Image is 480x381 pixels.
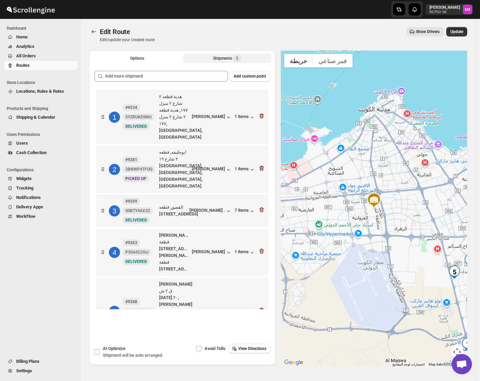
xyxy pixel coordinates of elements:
button: [PERSON_NAME] [192,166,232,173]
button: Shipping & Calendar [4,113,78,122]
div: 3#9259SSBTY4AX3ZNewDELIVEREDالقصور قطعه [STREET_ADDRESS][PERSON_NAME] .7 items [96,195,268,227]
button: Selected Shipments [183,54,272,63]
button: Users [4,139,78,148]
span: Edit Route [100,28,130,36]
p: Edit/update your created route [100,37,155,42]
a: دردشة مفتوحة [452,354,472,374]
span: Notifications [16,195,41,200]
span: Mostafa Khalifa [463,5,472,14]
button: View Directions [229,344,270,353]
b: #9259 [125,199,137,204]
span: WorkFlow [16,214,35,219]
span: Tracking [16,185,33,190]
div: 1 items [235,114,256,121]
button: Locations, Rules & Rates [4,87,78,96]
span: Products and Shipping [7,106,78,111]
div: 1 [109,112,120,123]
text: MK [465,7,471,12]
div: 5#9268Q5RLNCVKOWNewDELIVERED[PERSON_NAME] ق ٢ ش [DATE] ٢٠, [PERSON_NAME] ق ٢ ش [DATE] ٢٠, Mubarak... [96,277,268,345]
span: Cash Collection [16,150,47,155]
span: Routes [16,63,30,68]
button: Widgets [4,174,78,183]
span: Users [16,141,28,146]
img: Google [282,358,305,367]
span: AI Optimize [103,346,125,351]
div: 4 [463,254,477,267]
input: Add more shipment [105,71,228,82]
p: 867f02-58 [429,10,460,14]
span: Dashboard [7,26,78,31]
div: علي دشتي ابو حس... [186,308,225,313]
button: Delivery Apps [4,202,78,212]
div: 1#92345YZRUKESMUNewDELIVEREDهدية قطعه ٢ شارع ٢ منزل ١٧٧, هدية قطعه ٢ شارع ٢ منزل ١٧٧, [GEOGRAPHIC... [96,90,268,144]
button: عناصر التحكّم بطريقة عرض الخريطة [450,345,464,359]
span: DELIVERED [125,218,147,223]
div: [PERSON_NAME] ق ٢ ش [DATE] ٢٠, [PERSON_NAME] ق ٢ ش [DATE] ٢٠, Mubarak Al-Kabeer, [GEOGRAPHIC_DATA] [159,281,183,342]
button: علي دشتي ابو حس... [186,308,232,315]
span: PICKED UP [125,176,146,181]
div: هدية قطعه ٢ شارع ٢ منزل ١٧٧, هدية قطعه ٢ شارع ٢ منزل ١٧٧, [GEOGRAPHIC_DATA], [GEOGRAPHIC_DATA] [159,93,189,141]
span: Store Locations [7,80,78,85]
span: P50A5C20IJ [125,250,149,255]
span: Shipment will be auto arranged [103,353,162,358]
button: 7 items [235,208,256,214]
span: Delivery Apps [16,204,43,209]
div: 5 [109,306,120,317]
div: 4#9263P50A5C20IJNewDELIVERED[PERSON_NAME] قطعة [STREET_ADDRESS], [PERSON_NAME] قطعة [STREET_ADDRE... [96,229,268,276]
div: 5 [448,265,461,279]
div: 1 [461,338,474,351]
span: Options [130,56,144,61]
button: Cash Collection [4,148,78,157]
button: Home [4,32,78,42]
span: Q5RLNCVKOW [125,309,153,314]
span: Widgets [16,176,32,181]
span: Map data ©2025 [429,362,454,366]
span: Add custom point [234,74,266,79]
span: DELIVERED [125,259,147,264]
div: Shipments [213,55,241,62]
div: 3 [109,205,120,216]
span: Home [16,34,28,39]
span: Settings [16,368,32,373]
b: #9268 [125,299,137,304]
button: [PERSON_NAME] [192,114,232,121]
div: 2 [109,164,120,175]
div: [PERSON_NAME] قطعة [STREET_ADDRESS], [PERSON_NAME] قطعة [STREET_ADDRESS],... [159,232,189,272]
p: [PERSON_NAME] [429,5,460,10]
span: Billing Plans [16,359,39,364]
span: All Orders [16,53,36,58]
div: ابوحليفه, قطعه ٢ شارع ١٩ [GEOGRAPHIC_DATA], [GEOGRAPHIC_DATA], [GEOGRAPHIC_DATA], [GEOGRAPHIC_DATA] [159,149,189,189]
button: عرض صور القمر الصناعي [313,54,353,67]
button: [PERSON_NAME] . [189,208,232,214]
div: 4 [109,247,120,258]
span: 5 [236,56,238,61]
button: Analytics [4,42,78,51]
button: WorkFlow [4,212,78,221]
button: 1 items [235,308,256,315]
button: [PERSON_NAME] [192,249,232,256]
div: Selected Shipments [89,65,275,312]
button: 1 items [235,166,256,173]
button: User menu [425,4,473,15]
span: 3BNWP4TFOQ [125,167,152,172]
div: القصور قطعه [STREET_ADDRESS] [159,204,187,217]
span: Shipping & Calendar [16,115,55,120]
button: Notifications [4,193,78,202]
button: All Route Options [93,54,182,63]
span: 5YZRUKESMU [125,114,152,120]
span: Avoid Tolls [205,346,226,351]
button: Billing Plans [4,357,78,366]
span: Update [450,29,463,34]
button: 1 items [235,249,256,256]
button: Show Drivers [407,27,444,36]
button: All Orders [4,51,78,61]
span: DELIVERED [125,124,147,129]
button: اختصارات لوحة المفاتيح [392,362,425,367]
a: ‏فتح هذه المنطقة في "خرائط Google" (يؤدي ذلك إلى فتح نافذة جديدة) [282,358,305,367]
